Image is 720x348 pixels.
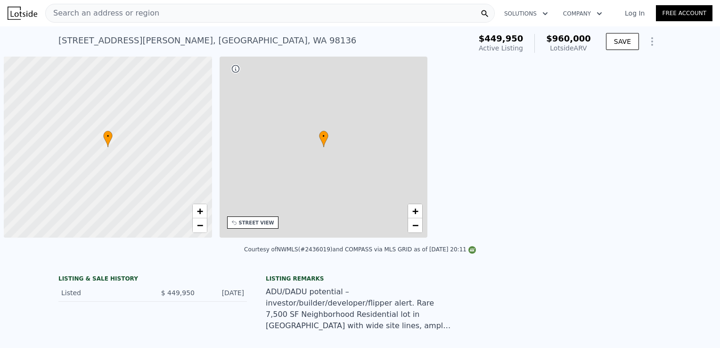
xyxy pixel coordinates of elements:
button: Company [556,5,610,22]
span: • [103,132,113,141]
span: + [412,205,418,217]
a: Free Account [656,5,712,21]
span: Active Listing [479,44,523,52]
a: Log In [614,8,656,18]
span: − [412,219,418,231]
span: − [196,219,203,231]
div: • [103,131,113,147]
button: Show Options [643,32,662,51]
img: NWMLS Logo [468,246,476,254]
div: Lotside ARV [546,43,591,53]
div: • [319,131,328,147]
a: Zoom out [408,218,422,232]
span: + [196,205,203,217]
img: Lotside [8,7,37,20]
span: Search an address or region [46,8,159,19]
div: Listing remarks [266,275,454,282]
span: $960,000 [546,33,591,43]
a: Zoom out [193,218,207,232]
div: STREET VIEW [239,219,274,226]
button: SAVE [606,33,639,50]
div: LISTING & SALE HISTORY [58,275,247,284]
a: Zoom in [408,204,422,218]
button: Solutions [497,5,556,22]
span: $449,950 [479,33,524,43]
a: Zoom in [193,204,207,218]
div: Courtesy of NWMLS (#2436019) and COMPASS via MLS GRID as of [DATE] 20:11 [244,246,476,253]
div: [STREET_ADDRESS][PERSON_NAME] , [GEOGRAPHIC_DATA] , WA 98136 [58,34,356,47]
div: Listed [61,288,145,298]
span: $ 449,950 [161,289,195,297]
div: [DATE] [202,288,244,298]
span: • [319,132,328,141]
div: ADU/DADU potential – investor/builder/developer/flipper alert. Rare 7,500 SF Neighborhood Residen... [266,286,454,331]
